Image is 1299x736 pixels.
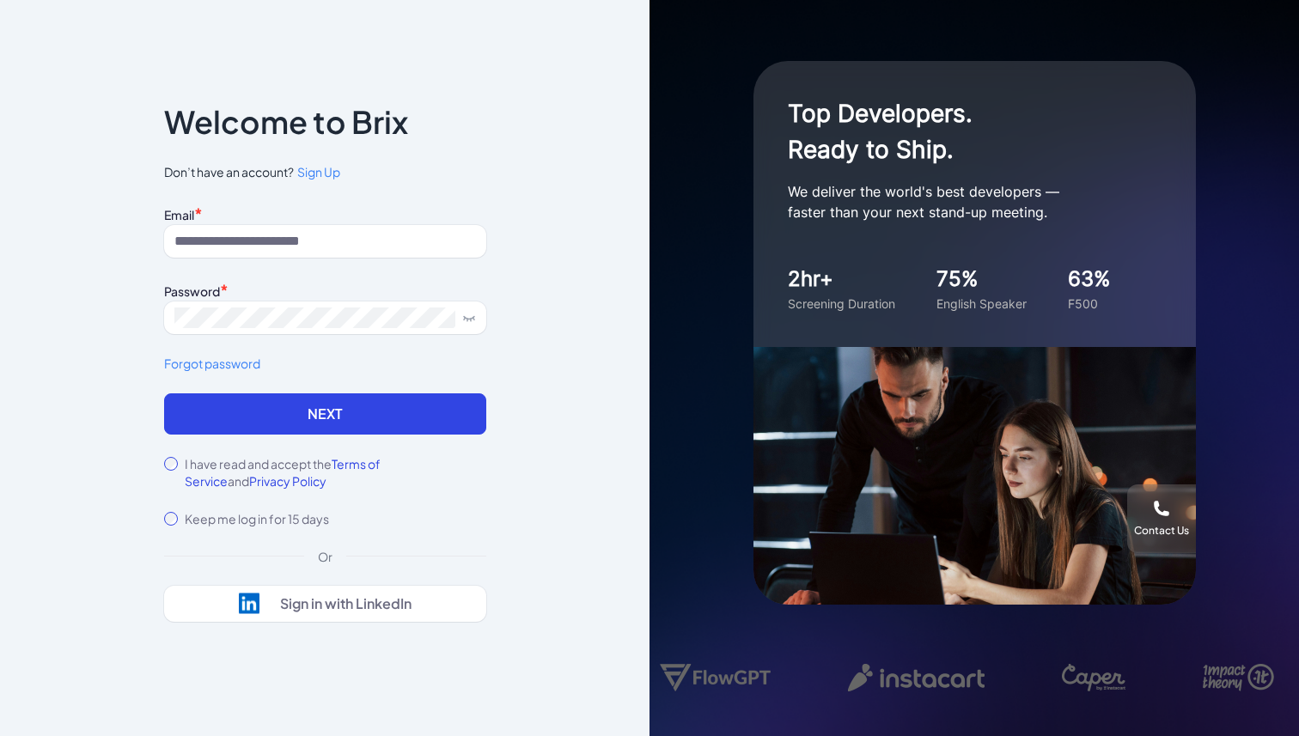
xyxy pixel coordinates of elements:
h1: Top Developers. Ready to Ship. [788,95,1131,167]
div: F500 [1068,295,1111,313]
p: Welcome to Brix [164,108,408,136]
div: 2hr+ [788,264,895,295]
button: Next [164,393,486,435]
div: English Speaker [936,295,1027,313]
div: Contact Us [1134,524,1189,538]
a: Sign Up [294,163,340,181]
label: Password [164,283,220,299]
span: Sign Up [297,164,340,179]
button: Contact Us [1127,484,1196,553]
label: Email [164,207,194,222]
div: 75% [936,264,1027,295]
div: Screening Duration [788,295,895,313]
span: Don’t have an account? [164,163,486,181]
span: Privacy Policy [249,473,326,489]
div: 63% [1068,264,1111,295]
label: Keep me log in for 15 days [185,510,329,527]
label: I have read and accept the and [185,455,486,490]
a: Forgot password [164,355,486,373]
div: Or [304,548,346,565]
button: Sign in with LinkedIn [164,586,486,622]
div: Sign in with LinkedIn [280,595,412,612]
span: Terms of Service [185,456,381,489]
p: We deliver the world's best developers — faster than your next stand-up meeting. [788,181,1131,222]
